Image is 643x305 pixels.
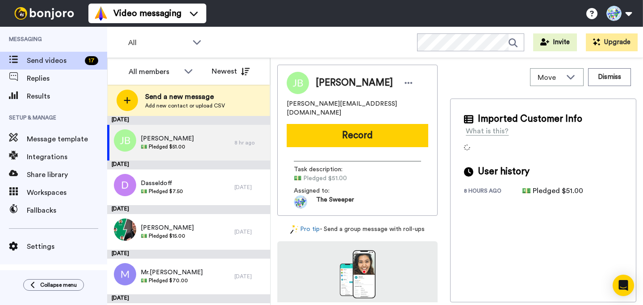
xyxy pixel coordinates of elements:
[27,205,107,216] span: Fallbacks
[141,179,183,188] span: Dasseldoff
[234,184,266,191] div: [DATE]
[290,225,320,234] a: Pro tip
[234,139,266,146] div: 8 hr ago
[478,112,582,126] span: Imported Customer Info
[141,223,194,232] span: [PERSON_NAME]
[27,73,107,84] span: Replies
[27,241,107,252] span: Settings
[316,195,354,209] span: The Sweeper
[141,134,194,143] span: [PERSON_NAME]
[107,250,270,259] div: [DATE]
[27,187,107,198] span: Workspaces
[294,165,356,174] span: Task description :
[40,281,77,289] span: Collapse menu
[234,273,266,280] div: [DATE]
[294,186,356,195] span: Assigned to:
[205,62,256,80] button: Newest
[234,228,266,235] div: [DATE]
[287,124,428,147] button: Record
[141,277,203,284] span: 💵 Pledged $70.00
[316,76,393,90] span: [PERSON_NAME]
[27,169,107,180] span: Share library
[533,33,577,51] button: Invite
[613,275,634,296] div: Open Intercom Messenger
[290,225,298,234] img: magic-wand.svg
[114,218,136,241] img: 66d8332f-4812-42e7-ba8e-fe50a27cf687.jpg
[114,129,136,152] img: jb.png
[11,7,78,20] img: bj-logo-header-white.svg
[141,143,194,150] span: 💵 Pledged $51.00
[466,126,509,136] div: What is this?
[277,225,438,234] div: - Send a group message with roll-ups
[107,116,270,125] div: [DATE]
[588,68,631,86] button: Dismiss
[129,66,180,77] div: All members
[294,195,307,209] img: ACg8ocKrHAgtHPVrWWVtCKY9i_vP57THJoud_-CuW-mM279JsaGiiQ6N=s96-c
[113,7,181,20] span: Video messaging
[85,56,98,65] div: 17
[128,37,188,48] span: All
[145,102,225,109] span: Add new contact or upload CSV
[287,99,428,117] span: [PERSON_NAME][EMAIL_ADDRESS][DOMAIN_NAME]
[478,165,530,178] span: User history
[94,6,108,21] img: vm-color.svg
[107,205,270,214] div: [DATE]
[538,72,562,83] span: Move
[294,174,379,183] span: 💵 Pledged $51.00
[23,279,84,291] button: Collapse menu
[141,188,183,195] span: 💵 Pledged $7.50
[114,174,136,196] img: d.png
[27,55,81,66] span: Send videos
[586,33,638,51] button: Upgrade
[141,232,194,239] span: 💵 Pledged $15.00
[141,268,203,277] span: Mr.[PERSON_NAME]
[27,91,107,102] span: Results
[114,263,136,285] img: m.png
[27,152,107,162] span: Integrations
[27,134,107,144] span: Message template
[340,250,376,298] img: download
[522,185,583,196] div: 💵 Pledged $51.00
[107,161,270,169] div: [DATE]
[464,187,522,196] div: 8 hours ago
[145,91,225,102] span: Send a new message
[107,294,270,303] div: [DATE]
[287,72,309,94] img: Image of Joseph Buckley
